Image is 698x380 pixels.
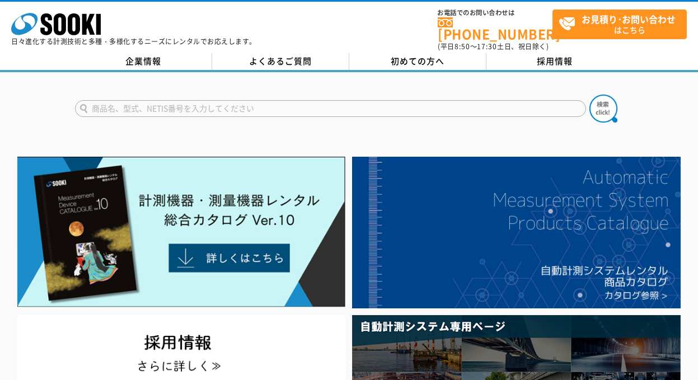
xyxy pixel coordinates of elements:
[11,38,256,45] p: 日々進化する計測技術と多種・多様化するニーズにレンタルでお応えします。
[438,41,549,51] span: (平日 ～ 土日、祝日除く)
[438,10,552,16] span: お電話でのお問い合わせは
[438,17,552,40] a: [PHONE_NUMBER]
[582,12,676,26] strong: お見積り･お問い合わせ
[559,10,686,38] span: はこちら
[75,53,212,70] a: 企業情報
[455,41,470,51] span: 8:50
[212,53,349,70] a: よくあるご質問
[477,41,497,51] span: 17:30
[352,157,681,308] img: 自動計測システムカタログ
[486,53,624,70] a: 採用情報
[17,157,346,307] img: Catalog Ver10
[589,95,617,123] img: btn_search.png
[552,10,687,39] a: お見積り･お問い合わせはこちら
[349,53,486,70] a: 初めての方へ
[391,55,444,67] span: 初めての方へ
[75,100,586,117] input: 商品名、型式、NETIS番号を入力してください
